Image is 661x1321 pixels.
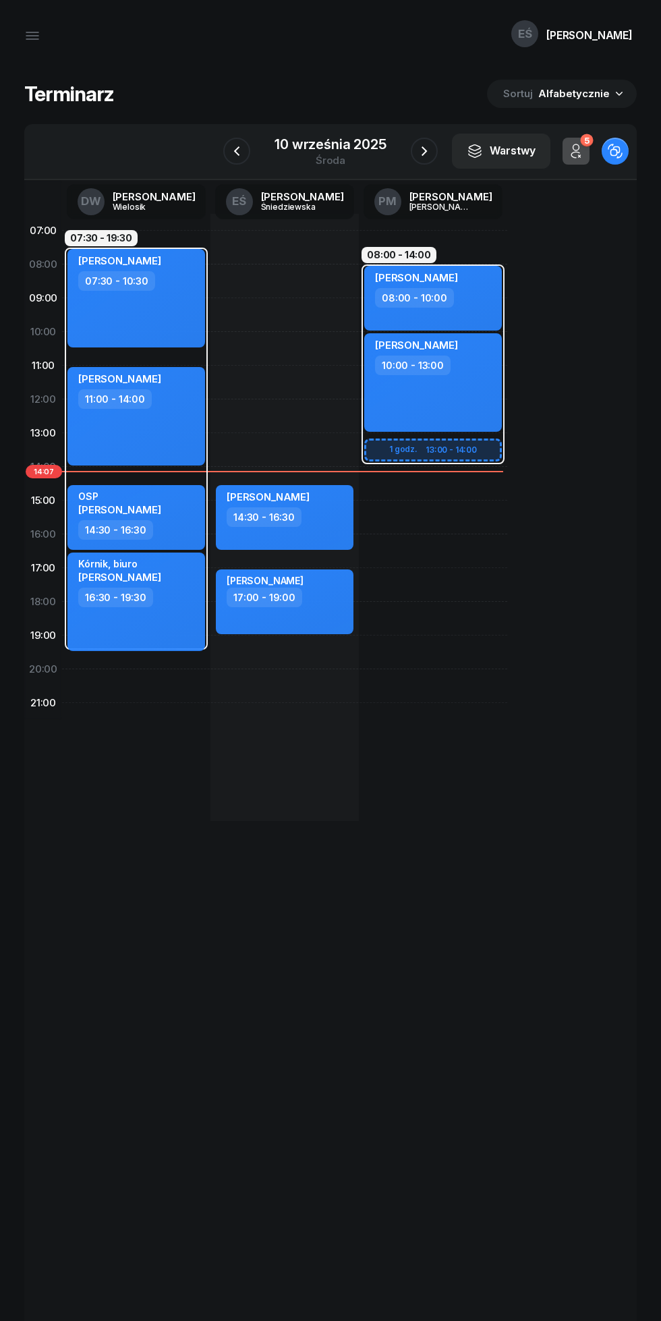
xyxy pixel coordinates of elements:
[78,503,161,516] span: [PERSON_NAME]
[546,30,633,40] div: [PERSON_NAME]
[261,202,326,211] div: Śniedziewska
[378,196,397,207] span: PM
[24,416,62,450] div: 13:00
[78,271,155,291] div: 07:30 - 10:30
[518,28,532,40] span: EŚ
[24,281,62,315] div: 09:00
[24,517,62,551] div: 16:00
[24,383,62,416] div: 12:00
[409,192,492,202] div: [PERSON_NAME]
[227,490,310,503] span: [PERSON_NAME]
[78,254,161,267] span: [PERSON_NAME]
[364,184,503,219] a: PM[PERSON_NAME][PERSON_NAME]
[452,134,550,169] button: Warstwy
[24,214,62,248] div: 07:00
[81,196,101,207] span: DW
[409,202,474,211] div: [PERSON_NAME]
[375,356,451,375] div: 10:00 - 13:00
[26,465,62,478] span: 14:07
[78,588,153,607] div: 16:30 - 19:30
[215,184,355,219] a: EŚ[PERSON_NAME]Śniedziewska
[261,192,344,202] div: [PERSON_NAME]
[24,450,62,484] div: 14:00
[227,588,302,607] div: 17:00 - 19:00
[375,271,458,284] span: [PERSON_NAME]
[113,192,196,202] div: [PERSON_NAME]
[487,80,637,108] button: Sortuj Alfabetycznie
[67,184,206,219] a: DW[PERSON_NAME]Wielosik
[24,686,62,720] div: 21:00
[113,202,177,211] div: Wielosik
[24,248,62,281] div: 08:00
[232,196,246,207] span: EŚ
[503,85,536,103] span: Sortuj
[275,138,386,151] div: 10 września 2025
[24,652,62,686] div: 20:00
[78,372,161,385] span: [PERSON_NAME]
[78,520,153,540] div: 14:30 - 16:30
[375,288,454,308] div: 08:00 - 10:00
[24,349,62,383] div: 11:00
[227,575,304,586] div: [PERSON_NAME]
[538,87,610,100] span: Alfabetycznie
[24,585,62,619] div: 18:00
[580,134,593,147] div: 5
[467,142,536,160] div: Warstwy
[24,315,62,349] div: 10:00
[78,571,161,584] span: [PERSON_NAME]
[78,490,161,502] div: OSP
[24,484,62,517] div: 15:00
[24,551,62,585] div: 17:00
[563,138,590,165] button: 5
[227,507,301,527] div: 14:30 - 16:30
[24,82,114,106] h1: Terminarz
[78,389,152,409] div: 11:00 - 14:00
[24,619,62,652] div: 19:00
[375,339,458,352] span: [PERSON_NAME]
[275,155,386,165] div: środa
[78,558,161,569] div: Kórnik, biuro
